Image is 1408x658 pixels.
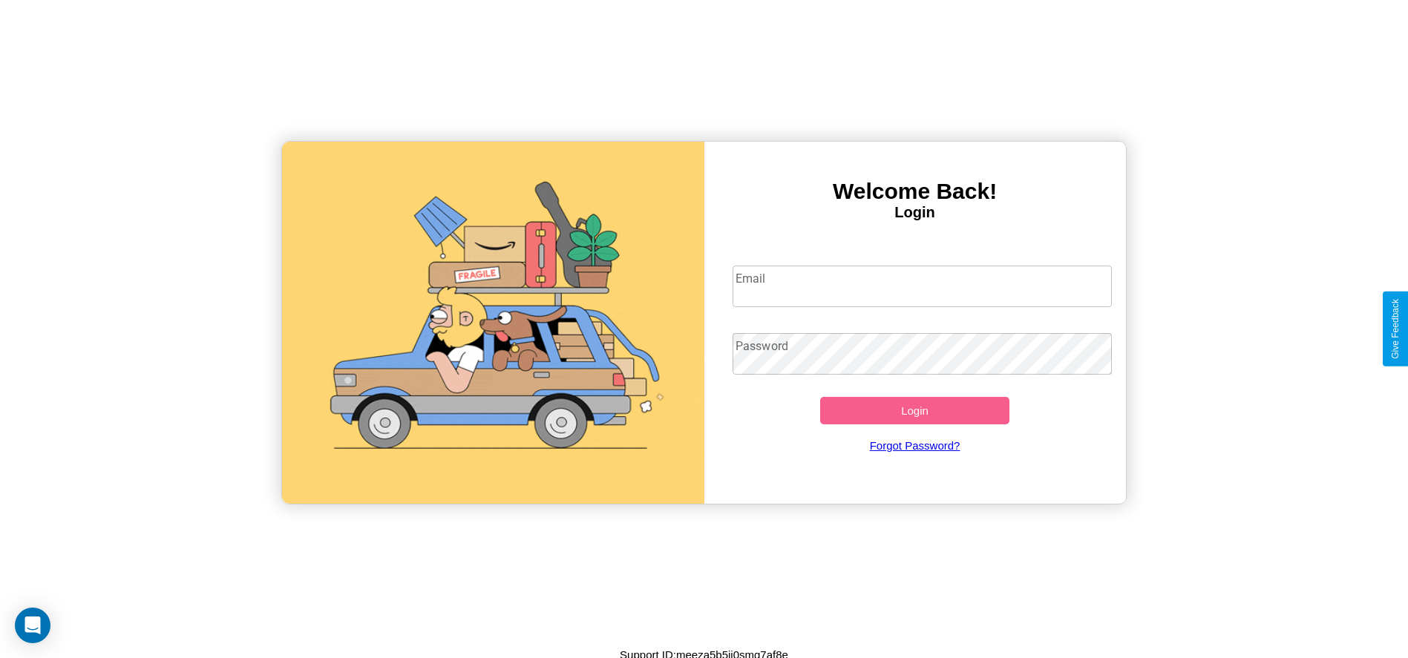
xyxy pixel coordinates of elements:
[1390,299,1401,359] div: Give Feedback
[282,142,704,504] img: gif
[704,179,1126,204] h3: Welcome Back!
[820,397,1010,424] button: Login
[704,204,1126,221] h4: Login
[15,608,50,643] div: Open Intercom Messenger
[725,424,1104,467] a: Forgot Password?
